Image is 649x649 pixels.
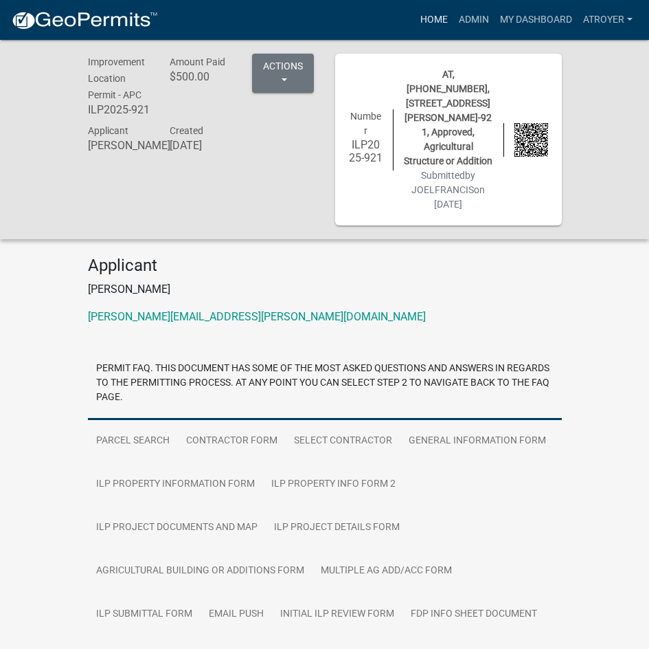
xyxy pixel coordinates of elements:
[453,7,494,33] a: Admin
[88,281,562,298] p: [PERSON_NAME]
[88,256,562,276] h4: Applicant
[350,111,381,136] span: Number
[88,419,178,463] a: Parcel search
[88,463,263,507] a: ILP Property Information Form
[252,54,314,93] button: Actions
[88,139,150,152] h6: [PERSON_NAME]
[312,549,460,593] a: Multiple Ag Add/Acc Form
[272,593,402,637] a: Initial ILP Review Form
[404,69,492,166] span: AT, [PHONE_NUMBER], [STREET_ADDRESS][PERSON_NAME]-921, Approved, Agricultural Structure or Addition
[178,419,286,463] a: Contractor Form
[88,347,562,420] a: Permit FAQ. This document has some of the most asked questions and answers in regards to the perm...
[494,7,578,33] a: My Dashboard
[88,549,312,593] a: Agricultural Building or additions Form
[514,123,548,157] img: QR code
[201,593,272,637] a: Email Push
[170,125,203,136] span: Created
[411,170,485,210] span: Submitted on [DATE]
[286,419,400,463] a: Select contractor
[88,103,150,116] h6: ILP2025-921
[88,125,128,136] span: Applicant
[88,593,201,637] a: ILP Submittal Form
[88,310,426,323] a: [PERSON_NAME][EMAIL_ADDRESS][PERSON_NAME][DOMAIN_NAME]
[578,7,638,33] a: atroyer
[400,419,554,463] a: General Information Form
[263,463,404,507] a: ILP Property Info Form 2
[170,70,231,83] h6: $500.00
[402,593,545,637] a: FDP INFO Sheet Document
[88,56,145,100] span: Improvement Location Permit - APC
[415,7,453,33] a: Home
[266,506,408,550] a: ILP Project Details Form
[349,138,383,164] h6: ILP2025-921
[88,506,266,550] a: ILP Project Documents and Map
[170,139,231,152] h6: [DATE]
[170,56,225,67] span: Amount Paid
